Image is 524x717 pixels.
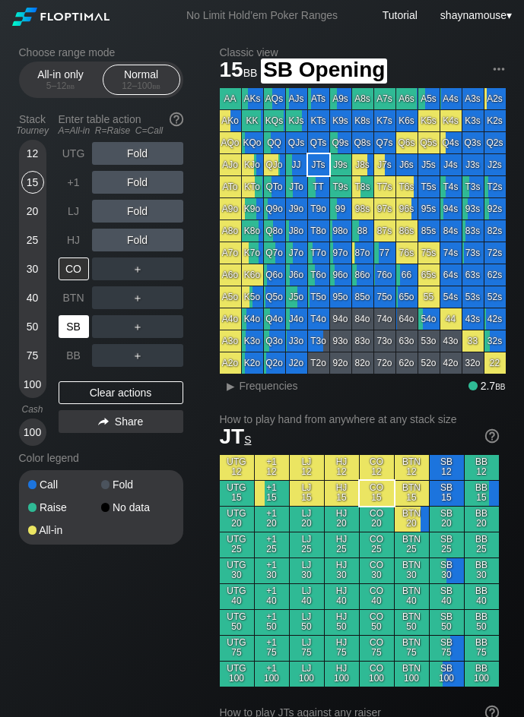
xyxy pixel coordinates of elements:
[440,132,462,153] div: Q4s
[92,344,183,367] div: ＋
[374,286,395,308] div: 75o
[462,220,484,242] div: 83s
[26,65,96,94] div: All-in only
[440,352,462,374] div: 42o
[242,352,263,374] div: K2o
[21,344,44,367] div: 75
[244,430,251,447] span: s
[330,220,351,242] div: 98o
[374,352,395,374] div: 72o
[374,264,395,286] div: 76o
[418,88,440,109] div: A5s
[242,88,263,109] div: AKs
[396,176,418,197] div: T6s
[437,7,514,24] div: ▾
[418,330,440,352] div: 53o
[418,286,440,308] div: 55
[59,107,183,142] div: Enter table action
[264,198,285,220] div: Q9o
[220,286,241,308] div: A5o
[352,132,373,153] div: Q8s
[484,154,506,175] div: J2s
[264,110,285,131] div: KQs
[491,61,507,77] img: ellipsis.fd386fe8.svg
[330,352,351,374] div: 92o
[462,264,484,286] div: 63s
[396,242,418,264] div: 76s
[286,308,307,330] div: J4o
[352,352,373,374] div: 82o
[308,88,329,109] div: ATs
[286,286,307,308] div: J5o
[418,154,440,175] div: J5s
[468,380,505,392] div: 2.7
[374,176,395,197] div: T7s
[360,481,394,506] div: CO 15
[59,315,89,338] div: SB
[220,532,254,557] div: UTG 25
[418,110,440,131] div: K5s
[29,81,93,91] div: 5 – 12
[220,330,241,352] div: A3o
[396,88,418,109] div: A6s
[395,558,429,583] div: BTN 30
[325,584,359,609] div: HJ 40
[21,257,44,280] div: 30
[352,110,373,131] div: K8s
[374,88,395,109] div: A7s
[360,636,394,661] div: CO 75
[290,584,324,609] div: LJ 40
[440,198,462,220] div: 94s
[220,242,241,264] div: A7o
[255,532,289,557] div: +1 25
[308,286,329,308] div: T5o
[255,584,289,609] div: +1 40
[484,286,506,308] div: 52s
[92,286,183,309] div: ＋
[28,479,101,490] div: Call
[286,352,307,374] div: J2o
[418,176,440,197] div: T5s
[374,220,395,242] div: 87s
[484,110,506,131] div: K2s
[59,200,89,223] div: LJ
[330,286,351,308] div: 95o
[396,264,418,286] div: 66
[218,58,260,84] span: 15
[484,242,506,264] div: 72s
[242,198,263,220] div: K9o
[360,610,394,635] div: CO 50
[308,264,329,286] div: T6o
[330,88,351,109] div: A9s
[220,176,241,197] div: ATo
[19,446,183,470] div: Color legend
[290,455,324,480] div: LJ 12
[462,110,484,131] div: K3s
[98,418,109,426] img: share.864f2f62.svg
[242,132,263,153] div: KQo
[59,142,89,165] div: UTG
[440,220,462,242] div: 84s
[264,264,285,286] div: Q6o
[395,584,429,609] div: BTN 40
[220,88,241,109] div: AA
[220,507,254,532] div: UTG 20
[395,481,429,506] div: BTN 15
[465,610,499,635] div: BB 50
[92,171,183,194] div: Fold
[220,610,254,635] div: UTG 50
[21,142,44,165] div: 12
[430,558,464,583] div: SB 30
[152,81,160,91] span: bb
[495,380,505,392] span: bb
[308,352,329,374] div: T2o
[28,525,101,535] div: All-in
[352,88,373,109] div: A8s
[330,242,351,264] div: 97o
[484,198,506,220] div: 92s
[374,132,395,153] div: Q7s
[430,481,464,506] div: SB 15
[220,425,252,448] span: JT
[286,110,307,131] div: KJs
[352,264,373,286] div: 86o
